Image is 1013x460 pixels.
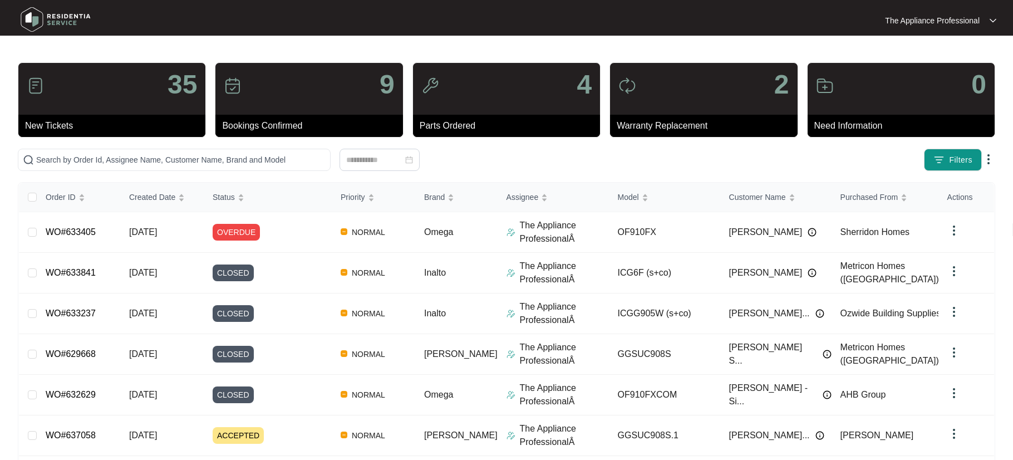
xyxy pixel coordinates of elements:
[380,71,395,98] p: 9
[971,71,986,98] p: 0
[840,430,914,440] span: [PERSON_NAME]
[213,305,254,322] span: CLOSED
[947,224,961,237] img: dropdown arrow
[520,381,609,408] p: The Appliance ProfessionalÂ
[129,227,157,237] span: [DATE]
[204,183,332,212] th: Status
[222,119,402,133] p: Bookings Confirmed
[774,71,789,98] p: 2
[23,154,34,165] img: search-icon
[823,350,832,359] img: Info icon
[840,261,939,284] span: Metricon Homes ([GEOGRAPHIC_DATA])
[577,71,592,98] p: 4
[947,427,961,441] img: dropdown arrow
[168,71,197,98] p: 35
[332,183,415,212] th: Priority
[832,183,943,212] th: Purchased From
[823,390,832,399] img: Info icon
[814,119,995,133] p: Need Information
[982,153,995,166] img: dropdown arrow
[609,183,720,212] th: Model
[506,350,515,359] img: Assigner Icon
[424,268,446,277] span: Inalto
[129,268,157,277] span: [DATE]
[938,183,994,212] th: Actions
[347,266,390,280] span: NORMAL
[720,183,832,212] th: Customer Name
[424,430,498,440] span: [PERSON_NAME]
[341,228,347,235] img: Vercel Logo
[815,309,824,318] img: Info icon
[46,227,96,237] a: WO#633405
[213,386,254,403] span: CLOSED
[424,309,446,318] span: Inalto
[341,191,365,203] span: Priority
[506,268,515,277] img: Assigner Icon
[609,415,720,456] td: GGSUC908S.1
[808,268,817,277] img: Info icon
[933,154,945,165] img: filter icon
[129,430,157,440] span: [DATE]
[120,183,204,212] th: Created Date
[840,390,886,399] span: AHB Group
[213,346,254,363] span: CLOSED
[506,228,515,237] img: Assigner Icon
[609,293,720,334] td: ICGG905W (s+co)
[729,266,803,280] span: [PERSON_NAME]
[25,119,205,133] p: New Tickets
[506,191,539,203] span: Assignee
[341,391,347,398] img: Vercel Logo
[609,253,720,293] td: ICG6F (s+co)
[729,191,786,203] span: Customer Name
[424,191,445,203] span: Brand
[420,119,600,133] p: Parts Ordered
[213,191,235,203] span: Status
[885,15,980,26] p: The Appliance Professional
[224,77,242,95] img: icon
[347,388,390,402] span: NORMAL
[609,334,720,375] td: GGSUC908S
[924,149,982,171] button: filter iconFilters
[609,212,720,253] td: OF910FX
[341,310,347,316] img: Vercel Logo
[37,183,120,212] th: Order ID
[213,224,260,241] span: OVERDUE
[347,307,390,320] span: NORMAL
[421,77,439,95] img: icon
[415,183,498,212] th: Brand
[129,191,175,203] span: Created Date
[213,427,264,444] span: ACCEPTED
[729,226,803,239] span: [PERSON_NAME]
[506,431,515,440] img: Assigner Icon
[506,309,515,318] img: Assigner Icon
[424,349,498,359] span: [PERSON_NAME]
[341,432,347,438] img: Vercel Logo
[947,305,961,319] img: dropdown arrow
[609,375,720,415] td: OF910FXCOM
[424,390,453,399] span: Omega
[840,227,910,237] span: Sherridon Homes
[520,341,609,368] p: The Appliance ProfessionalÂ
[506,390,515,399] img: Assigner Icon
[729,341,817,368] span: [PERSON_NAME] S...
[520,300,609,327] p: The Appliance ProfessionalÂ
[347,429,390,442] span: NORMAL
[347,348,390,361] span: NORMAL
[808,228,817,237] img: Info icon
[46,191,76,203] span: Order ID
[520,260,609,286] p: The Appliance ProfessionalÂ
[498,183,609,212] th: Assignee
[947,386,961,400] img: dropdown arrow
[341,350,347,357] img: Vercel Logo
[949,154,972,166] span: Filters
[947,346,961,359] img: dropdown arrow
[947,265,961,278] img: dropdown arrow
[341,269,347,276] img: Vercel Logo
[129,309,157,318] span: [DATE]
[618,191,639,203] span: Model
[46,309,96,318] a: WO#633237
[46,390,96,399] a: WO#632629
[17,3,95,36] img: residentia service logo
[27,77,45,95] img: icon
[816,77,834,95] img: icon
